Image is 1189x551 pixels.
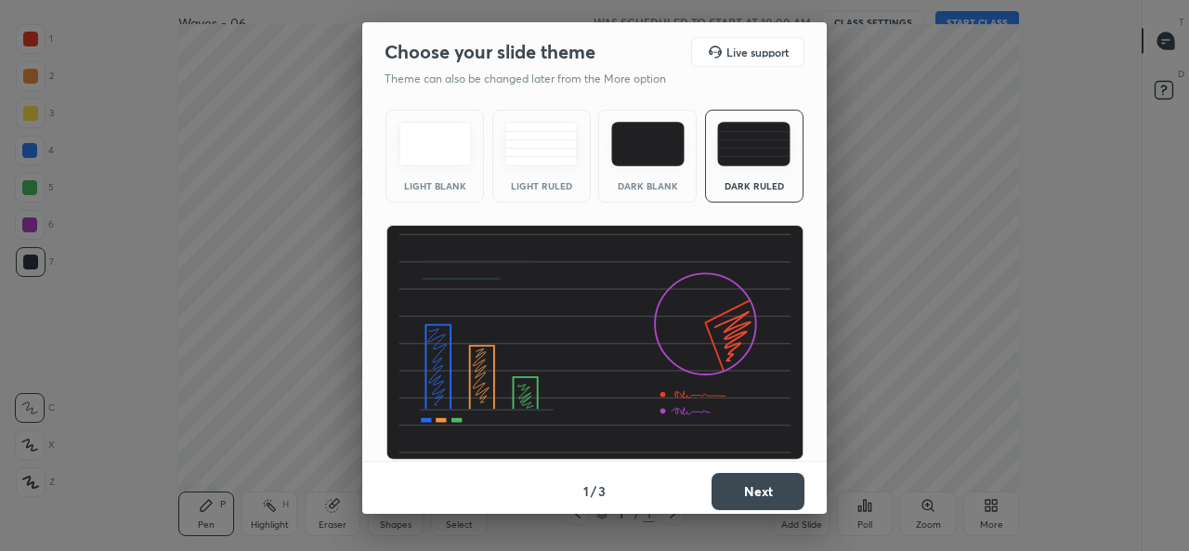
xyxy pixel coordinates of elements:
[712,473,804,510] button: Next
[717,181,791,190] div: Dark Ruled
[611,122,685,166] img: darkTheme.f0cc69e5.svg
[726,46,789,58] h5: Live support
[591,481,596,501] h4: /
[385,40,595,64] h2: Choose your slide theme
[504,122,578,166] img: lightRuledTheme.5fabf969.svg
[399,122,472,166] img: lightTheme.e5ed3b09.svg
[385,71,686,87] p: Theme can also be changed later from the More option
[504,181,579,190] div: Light Ruled
[598,481,606,501] h4: 3
[717,122,790,166] img: darkRuledTheme.de295e13.svg
[398,181,472,190] div: Light Blank
[583,481,589,501] h4: 1
[385,225,804,461] img: darkRuledThemeBanner.864f114c.svg
[610,181,685,190] div: Dark Blank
